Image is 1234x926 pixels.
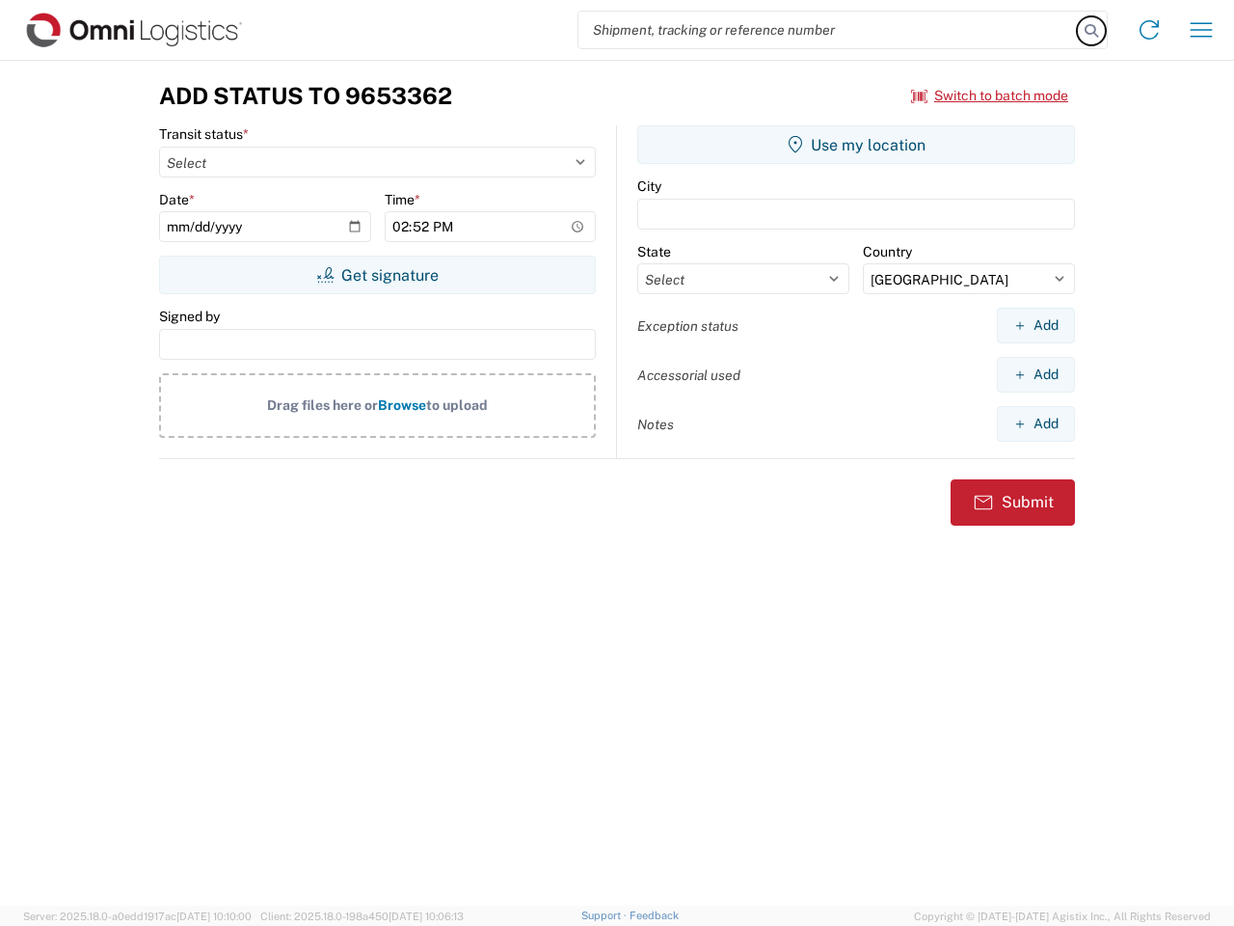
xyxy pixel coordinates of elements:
[389,911,464,922] span: [DATE] 10:06:13
[997,308,1075,343] button: Add
[23,911,252,922] span: Server: 2025.18.0-a0edd1917ac
[863,243,912,260] label: Country
[385,191,420,208] label: Time
[176,911,252,922] span: [DATE] 10:10:00
[159,308,220,325] label: Signed by
[637,416,674,433] label: Notes
[637,243,671,260] label: State
[260,911,464,922] span: Client: 2025.18.0-198a450
[637,317,738,335] label: Exception status
[997,406,1075,442] button: Add
[951,479,1075,526] button: Submit
[911,80,1068,112] button: Switch to batch mode
[159,191,195,208] label: Date
[159,82,452,110] h3: Add Status to 9653362
[637,367,740,384] label: Accessorial used
[378,397,426,413] span: Browse
[426,397,488,413] span: to upload
[630,910,679,921] a: Feedback
[914,908,1211,925] span: Copyright © [DATE]-[DATE] Agistix Inc., All Rights Reserved
[159,256,596,294] button: Get signature
[581,910,630,921] a: Support
[637,125,1075,164] button: Use my location
[997,357,1075,393] button: Add
[267,397,378,413] span: Drag files here or
[578,12,1078,48] input: Shipment, tracking or reference number
[637,177,661,195] label: City
[159,125,249,143] label: Transit status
